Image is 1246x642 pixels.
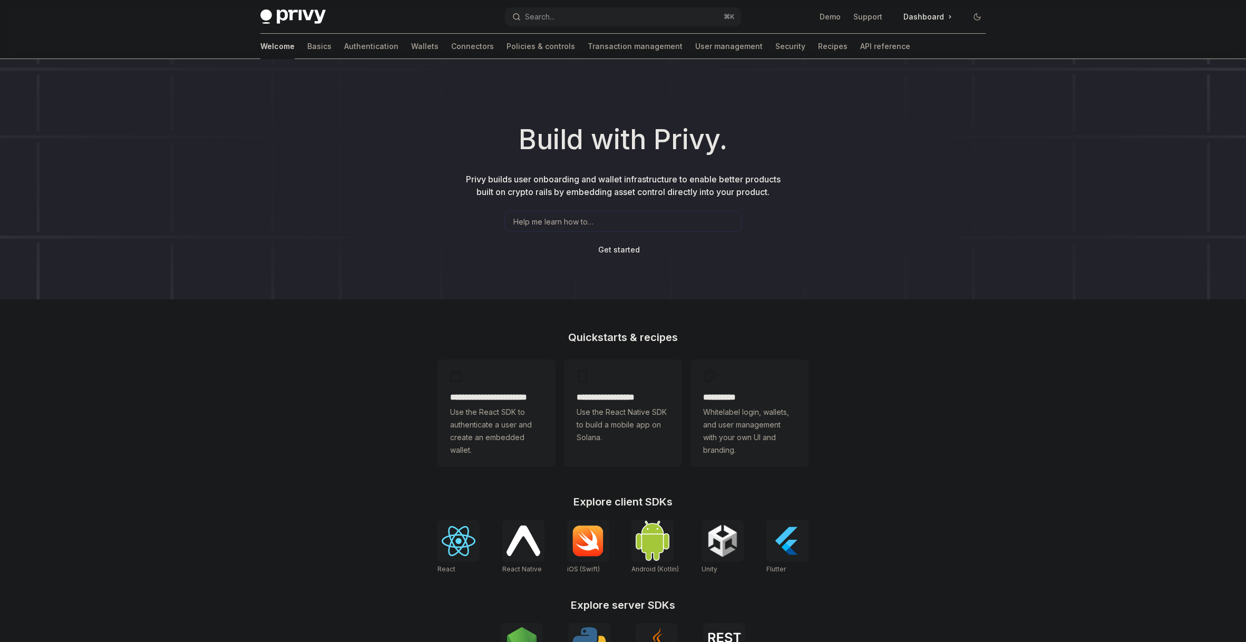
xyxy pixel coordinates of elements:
[631,520,679,575] a: Android (Kotlin)Android (Kotlin)
[636,521,669,560] img: Android (Kotlin)
[466,174,781,197] span: Privy builds user onboarding and wallet infrastructure to enable better products built on crypto ...
[969,8,986,25] button: Toggle dark mode
[507,34,575,59] a: Policies & controls
[437,520,480,575] a: ReactReact
[695,34,763,59] a: User management
[724,13,735,21] span: ⌘ K
[702,520,744,575] a: UnityUnity
[567,565,600,573] span: iOS (Swift)
[766,520,809,575] a: FlutterFlutter
[437,497,809,507] h2: Explore client SDKs
[307,34,332,59] a: Basics
[525,11,554,23] div: Search...
[442,526,475,556] img: React
[567,520,609,575] a: iOS (Swift)iOS (Swift)
[507,526,540,556] img: React Native
[703,406,796,456] span: Whitelabel login, wallets, and user management with your own UI and branding.
[598,245,640,255] a: Get started
[577,406,669,444] span: Use the React Native SDK to build a mobile app on Solana.
[571,525,605,557] img: iOS (Swift)
[260,34,295,59] a: Welcome
[702,565,717,573] span: Unity
[766,565,786,573] span: Flutter
[505,7,741,26] button: Open search
[451,34,494,59] a: Connectors
[260,9,326,24] img: dark logo
[513,216,593,227] span: Help me learn how to…
[437,600,809,610] h2: Explore server SDKs
[903,12,944,22] span: Dashboard
[502,565,542,573] span: React Native
[706,524,739,558] img: Unity
[598,245,640,254] span: Get started
[344,34,398,59] a: Authentication
[771,524,804,558] img: Flutter
[690,359,809,467] a: **** *****Whitelabel login, wallets, and user management with your own UI and branding.
[775,34,805,59] a: Security
[820,12,841,22] a: Demo
[564,359,682,467] a: **** **** **** ***Use the React Native SDK to build a mobile app on Solana.
[895,8,960,25] a: Dashboard
[437,332,809,343] h2: Quickstarts & recipes
[437,565,455,573] span: React
[502,520,544,575] a: React NativeReact Native
[450,406,543,456] span: Use the React SDK to authenticate a user and create an embedded wallet.
[411,34,439,59] a: Wallets
[853,12,882,22] a: Support
[631,565,679,573] span: Android (Kotlin)
[818,34,848,59] a: Recipes
[860,34,910,59] a: API reference
[17,119,1229,160] h1: Build with Privy.
[588,34,683,59] a: Transaction management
